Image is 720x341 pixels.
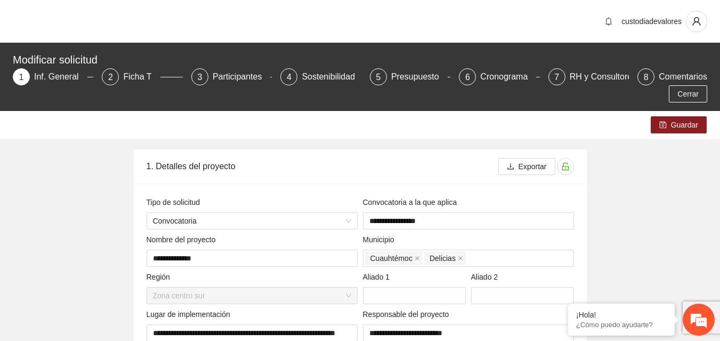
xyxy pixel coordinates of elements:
div: 1Inf. General [13,68,93,85]
span: Lugar de implementación [147,308,234,320]
div: ¡Hola! [576,311,667,319]
span: 8 [644,73,649,82]
div: 1. Detalles del proyecto [147,151,498,181]
span: 1 [19,73,24,82]
div: RH y Consultores [570,68,645,85]
button: bell [600,13,617,30]
span: Guardar [671,119,698,131]
span: close [458,256,463,261]
div: Comentarios [659,68,707,85]
p: ¿Cómo puedo ayudarte? [576,321,667,329]
div: 5Presupuesto [370,68,450,85]
span: Exportar [519,161,547,172]
span: Cerrar [677,88,699,100]
span: Cuauhtémoc [366,252,423,265]
span: Cuauhtémoc [370,252,412,264]
span: Región [147,271,174,283]
div: Sostenibilidad [302,68,363,85]
span: Nombre del proyecto [147,234,220,245]
span: custodiadevalores [621,17,682,26]
div: Participantes [213,68,271,85]
span: Convocatoria a la que aplica [363,196,461,208]
span: 5 [376,73,381,82]
div: Inf. General [34,68,87,85]
span: unlock [557,162,573,171]
button: downloadExportar [498,158,555,175]
div: 4Sostenibilidad [280,68,361,85]
span: 3 [197,73,202,82]
span: Responsable del proyecto [363,308,454,320]
button: user [686,11,707,32]
div: Ficha T [123,68,160,85]
div: 6Cronograma [459,68,539,85]
div: Presupuesto [391,68,448,85]
span: Municipio [363,234,399,245]
span: Delicias [425,252,466,265]
span: Delicias [430,252,456,264]
div: Cronograma [480,68,536,85]
div: 3Participantes [191,68,272,85]
button: Cerrar [669,85,707,102]
span: 6 [465,73,470,82]
span: Tipo de solicitud [147,196,204,208]
span: bell [601,17,617,26]
span: Aliado 1 [363,271,394,283]
span: 7 [554,73,559,82]
span: download [507,163,514,171]
span: close [415,256,420,261]
span: 4 [287,73,292,82]
span: Convocatoria [153,213,351,229]
span: Zona centro sur [153,288,351,304]
div: Modificar solicitud [13,51,701,68]
span: save [659,121,667,130]
span: Aliado 2 [471,271,502,283]
button: saveGuardar [651,116,707,133]
span: 2 [108,73,113,82]
div: 8Comentarios [637,68,707,85]
div: 7RH y Consultores [548,68,629,85]
div: 2Ficha T [102,68,182,85]
span: user [686,17,707,26]
button: unlock [557,158,574,175]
